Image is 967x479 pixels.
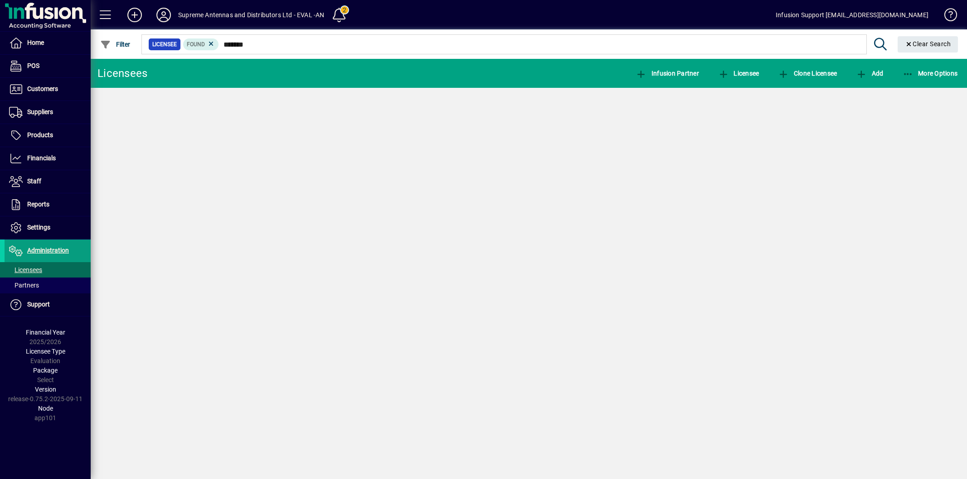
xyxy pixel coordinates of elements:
button: Add [854,65,885,81]
span: Add [856,70,883,77]
a: Support [5,293,91,316]
span: Infusion Partner [636,70,699,77]
span: Partners [9,282,39,289]
a: Customers [5,78,91,101]
span: Filter [100,41,131,48]
span: Package [33,367,58,374]
span: Clone Licensee [778,70,837,77]
span: Administration [27,247,69,254]
div: Supreme Antennas and Distributors Ltd - EVAL -AN [178,8,324,22]
a: Products [5,124,91,147]
a: Suppliers [5,101,91,124]
div: Infusion Support [EMAIL_ADDRESS][DOMAIN_NAME] [776,8,928,22]
a: Knowledge Base [938,2,956,31]
span: Clear Search [905,40,951,48]
mat-chip: Found Status: Found [183,38,219,50]
span: Licensee [718,70,759,77]
span: Licensee [152,40,177,49]
button: Profile [149,7,178,23]
a: Home [5,32,91,54]
span: Licensee Type [26,348,65,355]
a: Settings [5,216,91,239]
a: Licensees [5,262,91,278]
button: Clear [898,36,958,53]
span: Found [187,41,205,48]
span: Financial Year [26,329,65,336]
span: Financials [27,154,56,162]
a: Reports [5,193,91,216]
span: Support [27,301,50,308]
span: Version [35,386,56,393]
button: Infusion Partner [633,65,701,81]
span: Settings [27,224,50,231]
button: More Options [900,65,960,81]
button: Filter [98,36,133,53]
span: Staff [27,177,41,185]
span: Reports [27,201,49,208]
button: Licensee [716,65,762,81]
a: Staff [5,170,91,193]
a: Financials [5,147,91,170]
span: Node [38,405,53,412]
span: Suppliers [27,108,53,115]
a: Partners [5,278,91,293]
span: Licensees [9,266,42,273]
div: Licensees [97,66,147,81]
span: Customers [27,85,58,92]
span: POS [27,62,39,69]
button: Add [120,7,149,23]
a: POS [5,55,91,77]
span: More Options [903,70,958,77]
button: Clone Licensee [776,65,839,81]
span: Home [27,39,44,46]
span: Products [27,131,53,139]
